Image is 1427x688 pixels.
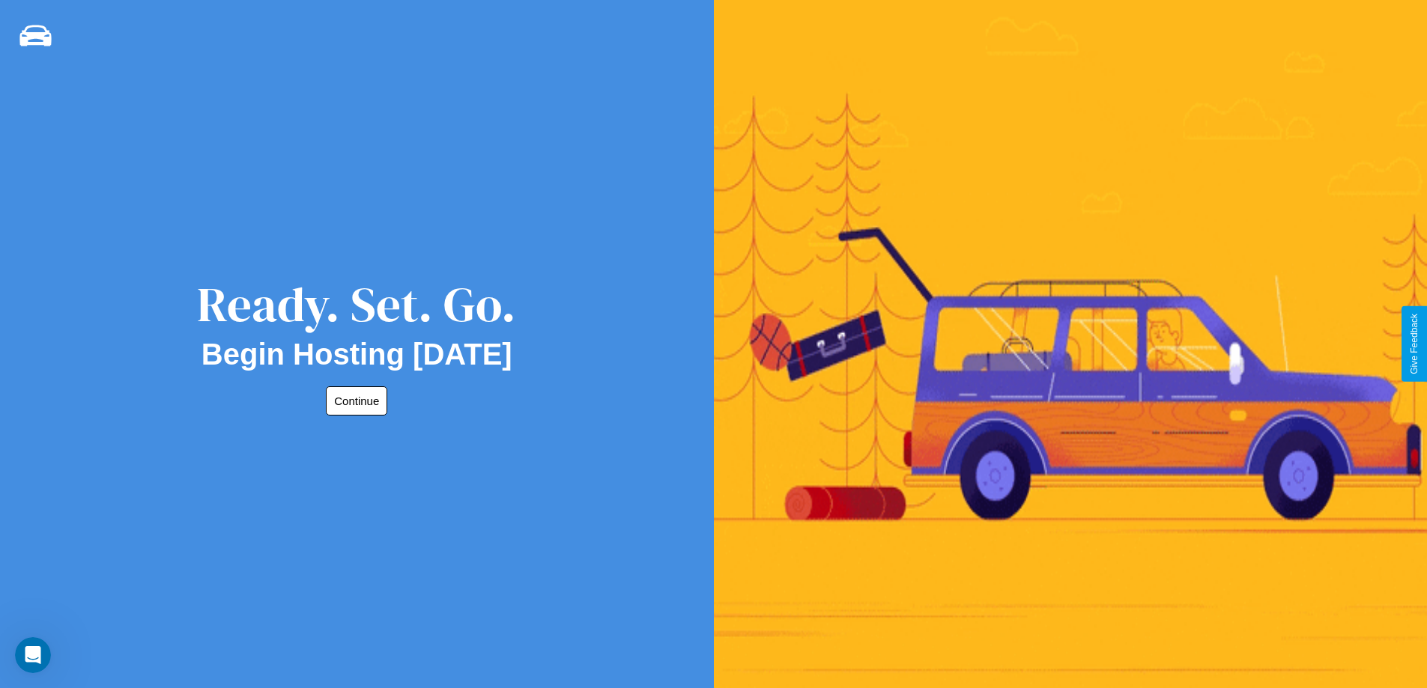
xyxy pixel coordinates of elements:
[326,386,387,415] button: Continue
[1409,314,1420,374] div: Give Feedback
[197,271,516,338] div: Ready. Set. Go.
[202,338,512,371] h2: Begin Hosting [DATE]
[15,637,51,673] iframe: Intercom live chat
